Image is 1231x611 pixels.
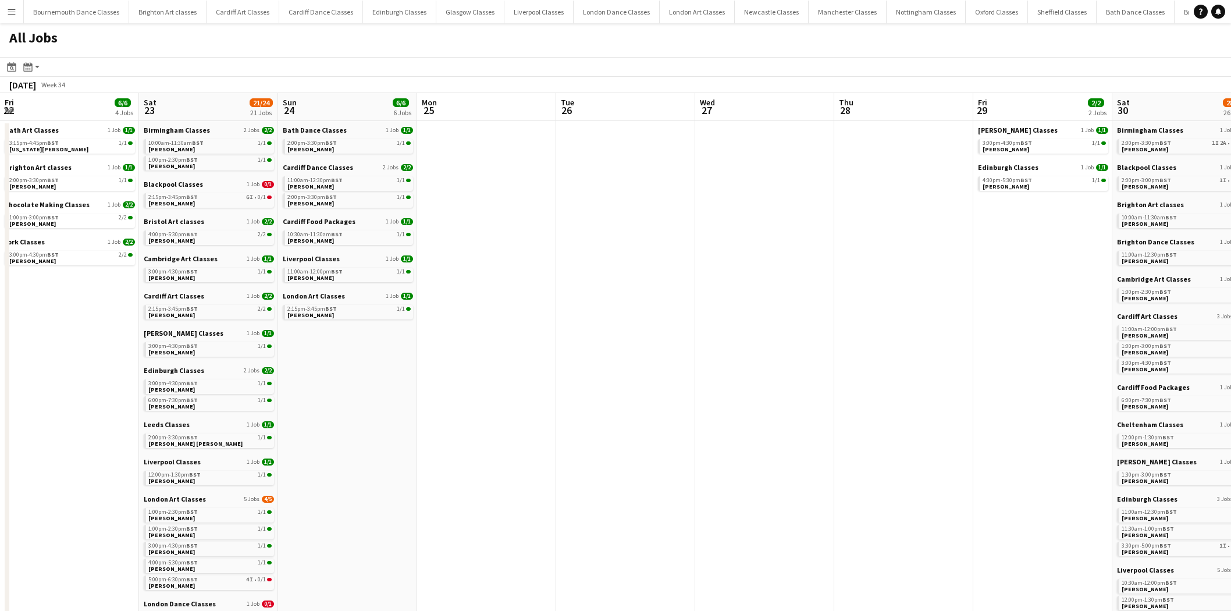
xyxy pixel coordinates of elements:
span: 2/2 [258,232,266,237]
div: Birmingham Classes2 Jobs2/210:00am-11:30amBST1/1[PERSON_NAME]1:00pm-2:30pmBST1/1[PERSON_NAME] [144,126,274,180]
span: 3:00pm-4:30pm [148,269,198,275]
span: Katie Mc Collum [287,183,334,190]
span: 1:00pm-2:30pm [148,157,198,163]
a: 2:15pm-3:45pmBST2/2[PERSON_NAME] [148,305,272,318]
a: 3:00pm-4:30pmBST2/2[PERSON_NAME] [9,251,133,264]
span: 3:00pm-4:30pm [983,140,1032,146]
span: 1:00pm-2:30pm [1122,289,1171,295]
span: 1/1 [401,293,413,300]
span: Birmingham Classes [1117,126,1183,134]
a: 3:00pm-4:30pmBST1/1[PERSON_NAME] [148,342,272,356]
button: Sheffield Classes [1028,1,1097,23]
span: Joanne Parkyn [148,162,195,170]
span: David Renouf [983,183,1029,190]
span: 10:00am-11:30am [148,140,204,146]
a: Cardiff Food Packages1 Job1/1 [283,217,413,226]
span: London Art Classes [283,292,345,300]
span: 6:00pm-7:30pm [1122,397,1171,403]
span: York Classes [5,237,45,246]
span: 1/1 [397,140,405,146]
span: 1/1 [119,140,127,146]
span: 11:00am-12:30pm [1122,252,1177,258]
span: 1 Job [108,239,120,246]
a: Bath Dance Classes1 Job1/1 [283,126,413,134]
span: 1 Job [247,421,259,428]
span: 1/1 [123,127,135,134]
span: 2 Jobs [383,164,399,171]
span: BST [331,268,343,275]
div: Chocolate Making Classes1 Job2/21:00pm-3:00pmBST2/2[PERSON_NAME] [5,200,135,237]
span: 12:00pm-1:30pm [1122,435,1174,441]
span: 2/2 [262,367,274,374]
div: Brighton Art classes1 Job1/12:00pm-3:30pmBST1/1[PERSON_NAME] [5,163,135,200]
span: Chocolate Making Classes [5,200,90,209]
button: Liverpool Classes [504,1,574,23]
span: BST [192,139,204,147]
div: Cambridge Art Classes1 Job1/13:00pm-4:30pmBST1/1[PERSON_NAME] [144,254,274,292]
span: Roanna Levannais [287,200,334,207]
span: 1/1 [258,157,266,163]
span: Martin Berry [287,274,334,282]
span: Blackpool Classes [144,180,203,189]
span: 1/1 [262,255,274,262]
span: 1/1 [258,343,266,349]
a: 11:00am-12:30pmBST1/1[PERSON_NAME] [287,176,411,190]
button: Brighton Art classes [129,1,207,23]
span: 3:00pm-4:30pm [148,343,198,349]
div: Bath Art Classes1 Job1/13:15pm-4:45pmBST1/1[US_STATE][PERSON_NAME] [5,126,135,163]
span: 2 Jobs [244,367,259,374]
span: BST [325,193,337,201]
button: Edinburgh Classes [363,1,436,23]
div: Cardiff Art Classes1 Job2/22:15pm-3:45pmBST2/2[PERSON_NAME] [144,292,274,329]
a: [PERSON_NAME] Classes1 Job1/1 [144,329,274,338]
span: BST [47,139,59,147]
a: 10:30am-11:30amBST1/1[PERSON_NAME] [287,230,411,244]
span: BST [331,176,343,184]
span: 6:00pm-7:30pm [148,397,198,403]
span: 1/1 [258,435,266,441]
a: 3:00pm-4:30pmBST1/1[PERSON_NAME] [983,139,1106,152]
span: 1/1 [123,164,135,171]
a: Chocolate Making Classes1 Job2/2 [5,200,135,209]
span: 1/1 [397,177,405,183]
button: Cardiff Dance Classes [279,1,363,23]
span: Candice Wright [148,349,195,356]
span: BST [186,268,198,275]
span: Sarah Seery [148,386,195,393]
span: Danielle Underwood [287,311,334,319]
span: BST [1159,176,1171,184]
span: 10:30am-11:30am [287,232,343,237]
span: Carolyn Smith [148,311,195,319]
button: Manchester Classes [809,1,887,23]
span: 2:00pm-3:30pm [9,177,59,183]
span: 10:00am-11:30am [1122,215,1177,221]
span: 1/1 [1096,127,1108,134]
span: 2:00pm-3:30pm [1122,140,1171,146]
button: London Dance Classes [574,1,660,23]
span: 1 Job [108,164,120,171]
span: BST [1159,359,1171,367]
span: 2 Jobs [244,127,259,134]
span: 2/2 [262,218,274,225]
span: BST [47,176,59,184]
span: 1/1 [258,140,266,146]
span: 2:15pm-3:45pm [287,306,337,312]
span: 3:00pm-4:30pm [148,381,198,386]
span: 1/1 [397,194,405,200]
span: Michael Cottrill [148,237,195,244]
button: Oxford Classes [966,1,1028,23]
a: Birmingham Classes2 Jobs2/2 [144,126,274,134]
button: Nottingham Classes [887,1,966,23]
span: Cardiff Dance Classes [283,163,353,172]
span: Natalie Daly [1122,257,1168,265]
span: Georgia Knight [9,145,88,153]
span: BST [1020,139,1032,147]
span: Brioney Morgan [1122,349,1168,356]
span: Cardiff Food Packages [283,217,355,226]
div: Bristol Art classes1 Job2/24:00pm-5:30pmBST2/2[PERSON_NAME] [144,217,274,254]
div: Edinburgh Classes2 Jobs2/23:00pm-4:30pmBST1/1[PERSON_NAME]6:00pm-7:30pmBST1/1[PERSON_NAME] [144,366,274,420]
span: 11:00am-12:30pm [287,177,343,183]
span: 1/1 [401,218,413,225]
span: 1/1 [397,232,405,237]
a: 6:00pm-7:30pmBST1/1[PERSON_NAME] [148,396,272,410]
